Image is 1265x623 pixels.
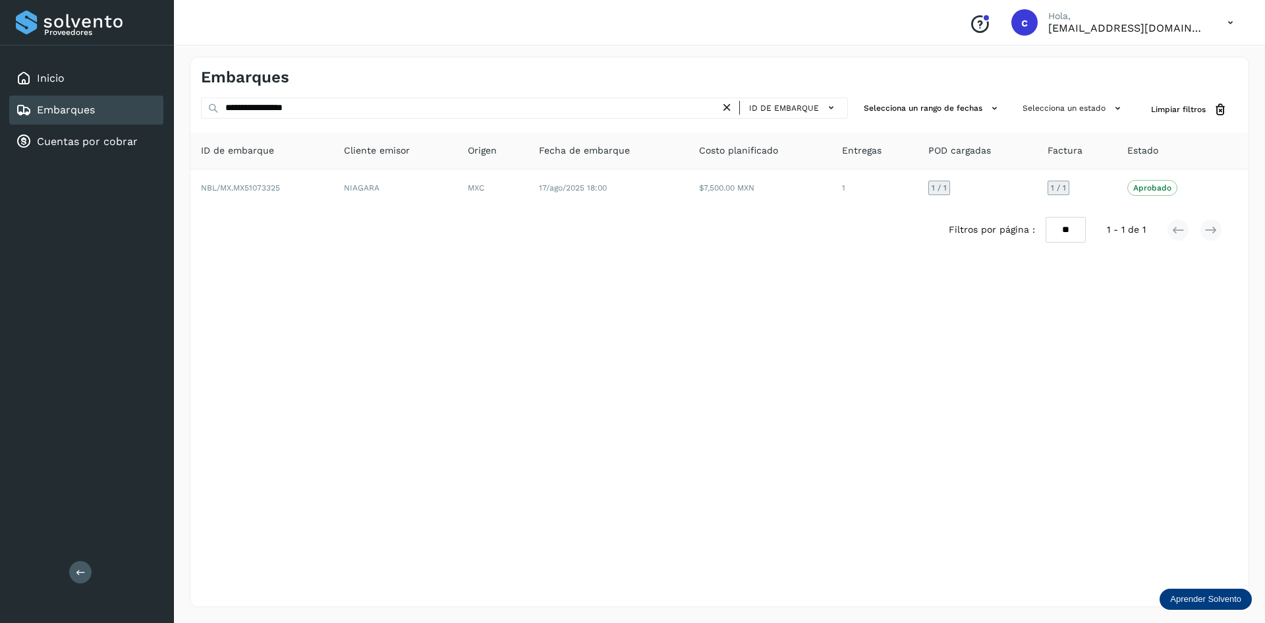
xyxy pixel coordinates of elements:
td: MXC [457,169,528,206]
button: Selecciona un estado [1017,98,1130,119]
td: 1 [831,169,918,206]
p: cuentas3@enlacesmet.com.mx [1048,22,1206,34]
span: Limpiar filtros [1151,104,1206,115]
span: Costo planificado [699,144,778,158]
div: Aprender Solvento [1160,589,1252,610]
a: Embarques [37,104,95,116]
span: Entregas [842,144,882,158]
div: Embarques [9,96,163,125]
span: Estado [1127,144,1158,158]
span: ID de embarque [749,102,819,114]
h4: Embarques [201,68,289,87]
p: Aprobado [1133,183,1171,193]
span: Filtros por página : [949,223,1035,237]
button: Selecciona un rango de fechas [858,98,1007,119]
span: Cliente emisor [344,144,410,158]
p: Aprender Solvento [1170,594,1241,605]
span: ID de embarque [201,144,274,158]
span: Origen [468,144,497,158]
a: Inicio [37,72,65,84]
p: Hola, [1048,11,1206,22]
span: 1 - 1 de 1 [1107,223,1146,237]
span: POD cargadas [928,144,991,158]
span: 1 / 1 [1051,184,1066,192]
td: NIAGARA [333,169,457,206]
div: Cuentas por cobrar [9,127,163,156]
span: 1 / 1 [932,184,947,192]
a: Cuentas por cobrar [37,135,138,148]
span: NBL/MX.MX51073325 [201,183,280,193]
p: Proveedores [44,28,158,37]
span: Factura [1048,144,1082,158]
td: $7,500.00 MXN [689,169,831,206]
div: Inicio [9,64,163,93]
span: 17/ago/2025 18:00 [539,183,607,193]
button: ID de embarque [745,98,842,117]
button: Limpiar filtros [1140,98,1238,122]
span: Fecha de embarque [539,144,630,158]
